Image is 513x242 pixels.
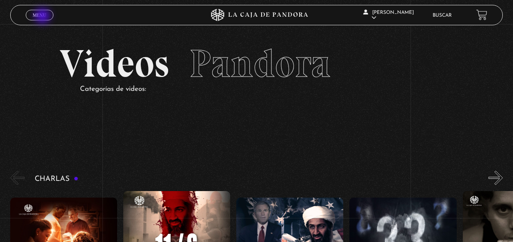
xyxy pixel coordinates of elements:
h3: Charlas [35,175,78,183]
p: Categorías de videos: [80,83,453,96]
span: [PERSON_NAME] [363,10,414,20]
span: Cerrar [30,20,49,25]
button: Next [489,171,503,185]
span: Pandora [189,40,331,87]
button: Previous [10,171,24,185]
h2: Videos [60,44,453,83]
a: View your shopping cart [476,9,487,20]
a: Buscar [433,13,452,18]
span: Menu [33,13,46,18]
